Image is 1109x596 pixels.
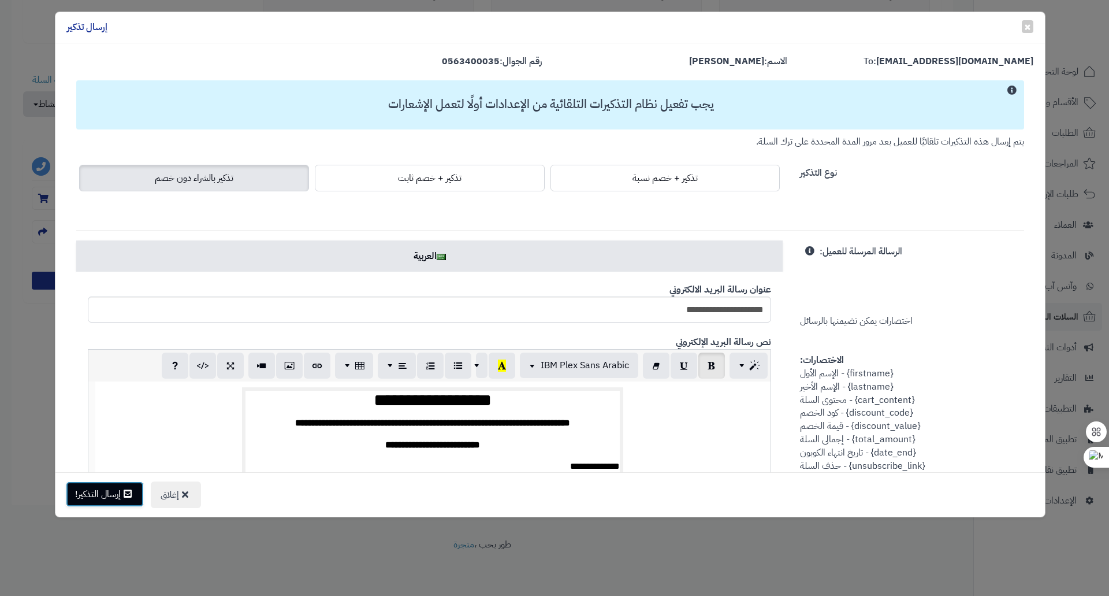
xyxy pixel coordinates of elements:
[669,283,771,297] b: عنوان رسالة البريد الالكتروني
[876,54,1033,68] strong: [EMAIL_ADDRESS][DOMAIN_NAME]
[800,245,926,486] span: اختصارات يمكن تضيمنها بالرسائل {firstname} - الإسم الأول {lastname} - الإسم الأخير {cart_content}...
[155,171,233,185] span: تذكير بالشراء دون خصم
[800,353,844,367] strong: الاختصارات:
[541,358,629,372] span: IBM Plex Sans Arabic
[820,240,902,258] label: الرسالة المرسلة للعميل:
[437,254,446,260] img: ar.png
[398,171,462,185] span: تذكير + خصم ثابت
[632,171,698,185] span: تذكير + خصم نسبة
[82,98,1019,111] h3: يجب تفعيل نظام التذكيرات التلقائية من الإعدادات أولًا لتعمل الإشعارات
[800,162,837,180] label: نوع التذكير
[442,55,542,68] label: رقم الجوال:
[76,240,783,272] a: العربية
[67,21,107,34] h4: إرسال تذكير
[676,335,771,349] b: نص رسالة البريد الإلكتروني
[1024,18,1031,35] span: ×
[151,482,201,508] button: إغلاق
[689,55,787,68] label: الاسم:
[756,135,1024,149] small: يتم إرسال هذه التذكيرات تلقائيًا للعميل بعد مرور المدة المحددة على ترك السلة.
[66,482,144,507] button: إرسال التذكير!
[864,55,1033,68] label: To:
[689,54,764,68] strong: [PERSON_NAME]
[442,54,500,68] strong: 0563400035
